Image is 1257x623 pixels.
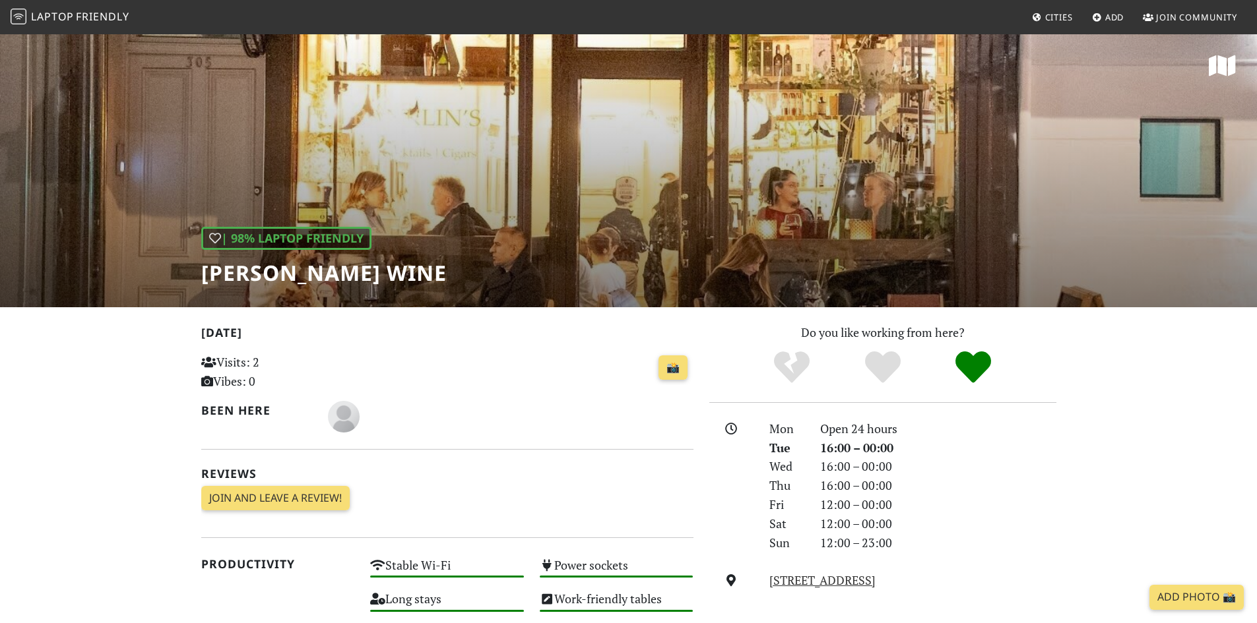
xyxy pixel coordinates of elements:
[812,438,1064,458] div: 16:00 – 00:00
[1156,11,1237,23] span: Join Community
[201,403,313,417] h2: Been here
[1027,5,1078,29] a: Cities
[31,9,74,24] span: Laptop
[362,588,532,622] div: Long stays
[201,557,355,571] h2: Productivity
[761,514,812,533] div: Sat
[812,514,1064,533] div: 12:00 – 00:00
[812,495,1064,514] div: 12:00 – 00:00
[761,457,812,476] div: Wed
[928,349,1019,386] div: Definitely!
[532,554,701,588] div: Power sockets
[1138,5,1242,29] a: Join Community
[746,349,837,386] div: No
[761,419,812,438] div: Mon
[532,588,701,622] div: Work-friendly tables
[769,572,876,588] a: [STREET_ADDRESS]
[328,407,360,423] span: Ben S
[76,9,129,24] span: Friendly
[1045,11,1073,23] span: Cities
[201,467,693,481] h2: Reviews
[709,323,1056,342] p: Do you like working from here?
[201,353,355,391] p: Visits: 2 Vibes: 0
[812,457,1064,476] div: 16:00 – 00:00
[812,533,1064,552] div: 12:00 – 23:00
[362,554,532,588] div: Stable Wi-Fi
[1087,5,1130,29] a: Add
[201,227,371,250] div: | 98% Laptop Friendly
[328,401,360,432] img: blank-535327c66bd565773addf3077783bbfce4b00ec00e9fd257753287c682c7fa38.png
[11,6,129,29] a: LaptopFriendly LaptopFriendly
[837,349,928,386] div: Yes
[201,326,693,345] h2: [DATE]
[201,486,350,511] a: Join and leave a review!
[761,533,812,552] div: Sun
[812,476,1064,495] div: 16:00 – 00:00
[11,9,26,24] img: LaptopFriendly
[1105,11,1124,23] span: Add
[761,438,812,458] div: Tue
[761,495,812,514] div: Fri
[201,260,447,285] h1: [PERSON_NAME] Wine
[761,476,812,495] div: Thu
[812,419,1064,438] div: Open 24 hours
[1149,585,1244,610] a: Add Photo 📸
[659,355,688,380] a: 📸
